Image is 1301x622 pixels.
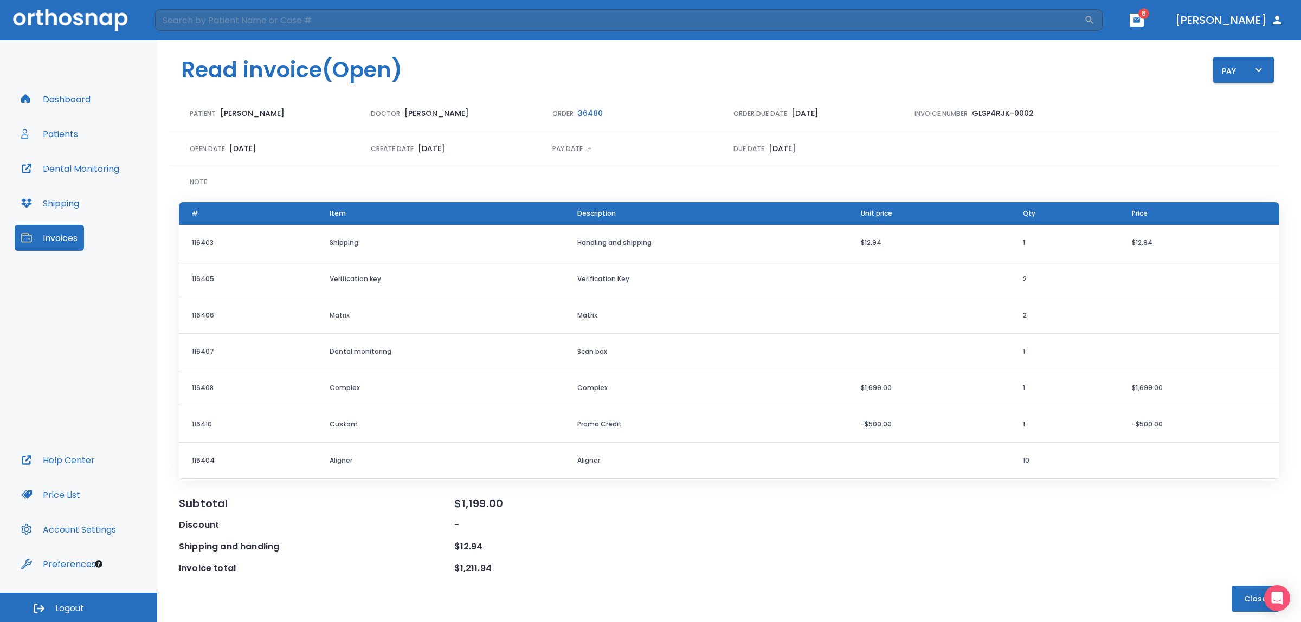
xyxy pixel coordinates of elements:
[317,406,564,443] td: Custom
[317,261,564,297] td: Verification key
[15,225,84,251] button: Invoices
[848,406,1010,443] td: -$500.00
[848,225,1010,261] td: $12.94
[791,107,819,120] p: [DATE]
[220,107,285,120] p: [PERSON_NAME]
[179,443,317,479] td: 116404
[1010,261,1118,297] td: 2
[1222,63,1265,77] div: Pay
[190,109,216,119] p: Patient
[577,209,616,218] span: Description
[179,519,454,532] div: Discount
[1010,406,1118,443] td: 1
[1138,8,1149,19] span: 6
[55,602,84,614] span: Logout
[1119,406,1280,443] td: -$500.00
[564,334,847,370] td: Scan box
[330,209,346,218] span: Item
[15,447,101,473] button: Help Center
[454,519,730,532] div: -
[564,370,847,406] td: Complex
[15,190,86,216] button: Shipping
[1132,209,1148,218] span: Price
[181,54,402,86] h1: Read invoice (Open)
[1213,57,1274,83] button: Pay
[229,142,256,155] p: [DATE]
[15,86,97,112] button: Dashboard
[564,297,847,334] td: Matrix
[317,225,564,261] td: Shipping
[179,297,317,334] td: 116406
[587,142,591,155] p: -
[1119,225,1280,261] td: $12.94
[179,261,317,297] td: 116405
[179,562,454,575] div: Invoice total
[317,334,564,370] td: Dental monitoring
[564,443,847,479] td: Aligner
[914,109,968,119] p: Invoice Number
[94,559,104,569] div: Tooltip anchor
[1010,443,1118,479] td: 10
[371,109,400,119] p: Doctor
[1023,209,1035,218] span: Qty
[1232,586,1279,612] button: Close
[179,225,317,261] td: 116403
[1264,585,1290,611] div: Open Intercom Messenger
[1010,370,1118,406] td: 1
[454,540,730,553] div: $12.94
[15,121,85,147] button: Patients
[733,144,764,154] p: Due Date
[13,9,128,31] img: Orthosnap
[1010,225,1118,261] td: 1
[15,516,123,542] button: Account Settings
[15,155,126,182] button: Dental Monitoring
[454,497,730,510] div: $1,199.00
[564,406,847,443] td: Promo Credit
[552,109,574,119] p: Order
[404,107,469,120] p: [PERSON_NAME]
[972,107,1034,120] p: GLSP4RJK-0002
[418,142,445,155] p: [DATE]
[317,443,564,479] td: Aligner
[564,261,847,297] td: Verification Key
[192,209,198,218] span: #
[155,9,1084,31] input: Search by Patient Name or Case #
[733,109,787,119] p: Order due date
[179,540,454,553] div: Shipping and handling
[15,551,102,577] button: Preferences
[317,297,564,334] td: Matrix
[861,209,892,218] span: Unit price
[552,144,583,154] p: Pay Date
[317,370,564,406] td: Complex
[15,482,87,508] button: Price List
[179,497,454,510] div: Subtotal
[1119,370,1280,406] td: $1,699.00
[190,144,225,154] p: Open Date
[179,334,317,370] td: 116407
[769,142,796,155] p: [DATE]
[454,562,730,575] div: $1,211.94
[1171,10,1288,30] button: [PERSON_NAME]
[1010,334,1118,370] td: 1
[564,225,847,261] td: Handling and shipping
[848,370,1010,406] td: $1,699.00
[179,406,317,443] td: 116410
[371,144,414,154] p: Create Date
[578,108,603,119] span: 36480
[190,177,207,187] p: Note
[179,370,317,406] td: 116408
[1010,297,1118,334] td: 2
